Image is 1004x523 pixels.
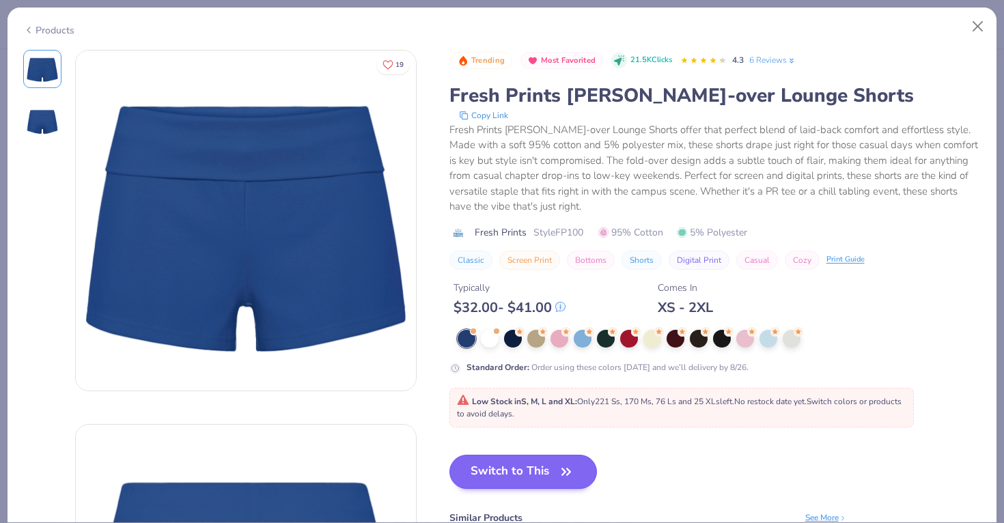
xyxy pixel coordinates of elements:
[622,251,662,270] button: Shorts
[26,53,59,85] img: Front
[736,251,778,270] button: Casual
[749,54,796,66] a: 6 Reviews
[471,57,505,64] span: Trending
[475,225,527,240] span: Fresh Prints
[677,225,747,240] span: 5% Polyester
[527,55,538,66] img: Most Favorited sort
[630,55,672,66] span: 21.5K Clicks
[466,361,749,373] div: Order using these colors [DATE] and we’ll delivery by 8/26.
[669,251,729,270] button: Digital Print
[26,104,59,137] img: Back
[567,251,615,270] button: Bottoms
[598,225,663,240] span: 95% Cotton
[449,251,492,270] button: Classic
[395,61,404,68] span: 19
[449,122,981,214] div: Fresh Prints [PERSON_NAME]-over Lounge Shorts offer that perfect blend of laid-back comfort and e...
[520,52,603,70] button: Badge Button
[785,251,820,270] button: Cozy
[732,55,744,66] span: 4.3
[458,55,469,66] img: Trending sort
[449,227,468,238] img: brand logo
[658,281,713,295] div: Comes In
[533,225,583,240] span: Style FP100
[455,109,512,122] button: copy to clipboard
[376,55,410,74] button: Like
[499,251,560,270] button: Screen Print
[454,299,566,316] div: $ 32.00 - $ 41.00
[449,455,598,489] button: Switch to This
[680,50,727,72] div: 4.3 Stars
[466,362,529,373] strong: Standard Order :
[658,299,713,316] div: XS - 2XL
[965,14,991,40] button: Close
[451,52,512,70] button: Badge Button
[454,281,566,295] div: Typically
[541,57,596,64] span: Most Favorited
[23,23,74,38] div: Products
[449,83,981,109] div: Fresh Prints [PERSON_NAME]-over Lounge Shorts
[826,254,865,266] div: Print Guide
[472,396,577,407] strong: Low Stock in S, M, L and XL :
[76,51,416,391] img: Front
[457,396,902,419] span: Only 221 Ss, 170 Ms, 76 Ls and 25 XLs left. Switch colors or products to avoid delays.
[734,396,807,407] span: No restock date yet.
